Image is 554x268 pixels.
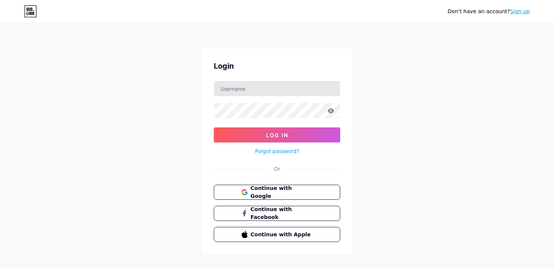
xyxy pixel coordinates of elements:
[447,8,530,15] div: Don't have an account?
[214,227,340,242] button: Continue with Apple
[214,60,340,72] div: Login
[274,165,280,173] div: Or
[255,147,299,155] a: Forgot password?
[510,8,530,14] a: Sign up
[251,205,313,221] span: Continue with Facebook
[214,127,340,142] button: Log In
[214,81,340,96] input: Username
[214,206,340,221] button: Continue with Facebook
[251,231,313,239] span: Continue with Apple
[266,132,288,138] span: Log In
[251,184,313,200] span: Continue with Google
[214,185,340,200] button: Continue with Google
